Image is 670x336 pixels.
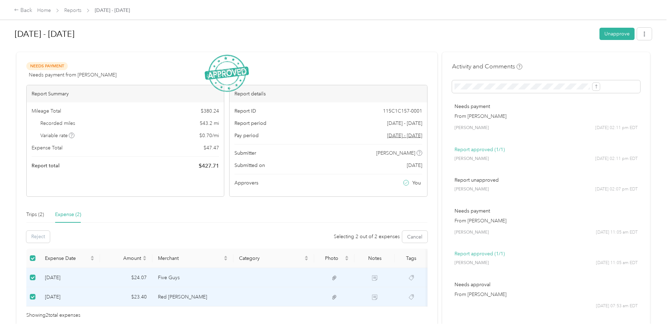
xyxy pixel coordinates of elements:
[29,71,117,79] span: Needs payment from [PERSON_NAME]
[631,297,670,336] iframe: Everlance-gr Chat Button Frame
[387,120,422,127] span: [DATE] - [DATE]
[239,255,303,261] span: Category
[26,211,44,219] div: Trips (2)
[39,249,100,268] th: Expense Date
[345,255,349,259] span: caret-up
[595,186,638,193] span: [DATE] 02:07 pm EDT
[199,132,219,139] span: $ 0.70 / mi
[233,249,314,268] th: Category
[455,260,489,266] span: [PERSON_NAME]
[407,162,422,169] span: [DATE]
[142,257,147,262] span: caret-down
[455,229,489,236] span: [PERSON_NAME]
[304,255,309,259] span: caret-up
[205,55,249,92] img: ApprovedStamp
[412,179,421,187] span: You
[224,255,228,259] span: caret-up
[26,311,80,319] span: Showing 2 total expenses
[39,287,100,307] td: 9-22-2025
[455,176,638,184] p: Report unapproved
[64,7,81,13] a: Reports
[37,7,51,13] a: Home
[455,125,489,131] span: [PERSON_NAME]
[90,257,94,262] span: caret-down
[596,229,638,236] span: [DATE] 11:05 am EDT
[395,249,427,268] th: Tags
[596,303,638,309] span: [DATE] 07:53 am EDT
[595,156,638,162] span: [DATE] 02:11 pm EDT
[455,146,638,153] p: Report approved (1/1)
[55,211,81,219] div: Expense (2)
[45,255,89,261] span: Expense Date
[354,249,395,268] th: Notes
[234,107,256,115] span: Report ID
[27,85,224,102] div: Report Summary
[455,281,638,288] p: Needs approval
[90,255,94,259] span: caret-up
[230,85,427,102] div: Report details
[334,233,400,241] div: Selecting 2 out of 2 expenses
[40,132,75,139] span: Variable rate
[596,260,638,266] span: [DATE] 11:05 am EDT
[201,107,219,115] span: $ 380.24
[345,257,349,262] span: caret-down
[455,103,638,110] p: Needs payment
[599,28,635,40] button: Unapprove
[32,107,61,115] span: Mileage Total
[234,162,265,169] span: Submitted on
[14,6,32,15] div: Back
[142,255,147,259] span: caret-up
[100,249,153,268] th: Amount
[387,132,422,139] span: Go to pay period
[204,144,219,152] span: $ 47.47
[234,149,256,157] span: Submitter
[595,125,638,131] span: [DATE] 02:11 pm EDT
[200,120,219,127] span: 543.2 mi
[32,162,60,169] span: Report total
[455,156,489,162] span: [PERSON_NAME]
[455,250,638,257] p: Report approved (1/1)
[100,287,153,307] td: $23.40
[314,249,354,268] th: Photo
[455,291,638,298] p: From [PERSON_NAME]
[152,268,233,287] td: Five Guys
[455,207,638,215] p: Needs payment
[234,179,258,187] span: Approvers
[455,113,638,120] p: From [PERSON_NAME]
[383,107,422,115] span: 115C1C157-0001
[224,257,228,262] span: caret-down
[158,255,222,261] span: Merchant
[15,26,595,42] h1: Sep 22 - 28, 2025
[199,162,219,170] span: $ 427.71
[452,62,522,71] h4: Activity and Comments
[304,257,309,262] span: caret-down
[26,62,68,70] span: Needs Payment
[106,255,141,261] span: Amount
[39,268,100,287] td: 9-22-2025
[402,231,427,243] button: Cancel
[152,249,233,268] th: Merchant
[40,120,75,127] span: Recorded miles
[400,255,422,261] div: Tags
[320,255,343,261] span: Photo
[234,132,259,139] span: Pay period
[455,186,489,193] span: [PERSON_NAME]
[95,7,130,14] span: [DATE] - [DATE]
[100,268,153,287] td: $24.07
[234,120,266,127] span: Report period
[455,217,638,224] p: From [PERSON_NAME]
[152,287,233,307] td: Red Robin
[376,149,415,157] span: [PERSON_NAME]
[32,144,62,152] span: Expense Total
